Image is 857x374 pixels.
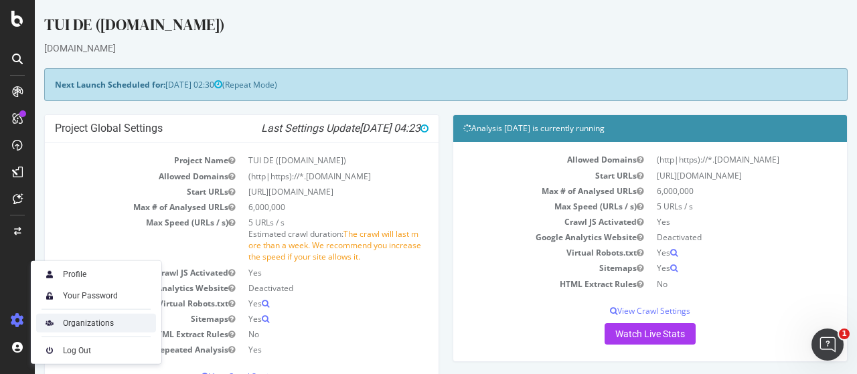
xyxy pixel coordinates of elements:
td: HTML Extract Rules [428,276,615,292]
td: Allowed Domains [428,152,615,167]
td: 5 URLs / s Estimated crawl duration: [207,215,394,265]
a: Log Out [36,341,156,360]
strong: Next Launch Scheduled for: [20,79,131,90]
td: Max Speed (URLs / s) [20,215,207,265]
div: TUI DE ([DOMAIN_NAME]) [9,13,813,41]
td: Yes [615,245,802,260]
td: (http|https)://*.[DOMAIN_NAME] [207,169,394,184]
td: Virtual Robots.txt [428,245,615,260]
td: Sitemaps [428,260,615,276]
span: [DATE] 04:23 [325,122,394,134]
td: Allowed Domains [20,169,207,184]
td: (http|https)://*.[DOMAIN_NAME] [615,152,802,167]
td: [URL][DOMAIN_NAME] [615,168,802,183]
td: Sitemaps [20,311,207,326]
td: Yes [207,311,394,326]
td: Google Analytics Website [428,229,615,245]
img: Xx2yTbCeVcdxHMdxHOc+8gctb42vCocUYgAAAABJRU5ErkJggg== [42,266,58,282]
img: tUVSALn78D46LlpAY8klYZqgKwTuBm2K29c6p1XQNDCsM0DgKSSoAXXevcAwljcHBINEg0LrUEktgcYYD5sVUphq1JigPmkfB... [42,288,58,304]
h4: Project Global Settings [20,122,394,135]
a: Profile [36,265,156,284]
span: [DATE] 02:30 [131,79,187,90]
div: (Repeat Mode) [9,68,813,101]
iframe: Intercom live chat [811,329,844,361]
img: AtrBVVRoAgWaAAAAAElFTkSuQmCC [42,315,58,331]
td: No [207,326,394,342]
a: Organizations [36,314,156,333]
h4: Analysis [DATE] is currently running [428,122,802,135]
td: Yes [207,265,394,280]
div: Log Out [63,345,91,356]
td: Yes [615,260,802,276]
div: Organizations [63,318,114,329]
td: 5 URLs / s [615,199,802,214]
p: View Crawl Settings [428,305,802,316]
td: Yes [207,296,394,311]
td: Start URLs [20,184,207,199]
div: [DOMAIN_NAME] [9,41,813,55]
td: Yes [615,214,802,229]
td: Crawl JS Activated [428,214,615,229]
td: [URL][DOMAIN_NAME] [207,184,394,199]
td: 6,000,000 [207,199,394,215]
td: Yes [207,342,394,357]
span: 1 [839,329,850,339]
td: Google Analytics Website [20,280,207,296]
a: Your Password [36,286,156,305]
td: Crawl JS Activated [20,265,207,280]
td: 6,000,000 [615,183,802,199]
td: HTML Extract Rules [20,326,207,342]
i: Last Settings Update [226,122,394,135]
a: Watch Live Stats [570,323,661,345]
td: Deactivated [207,280,394,296]
td: Deactivated [615,229,802,245]
div: Your Password [63,290,118,301]
td: TUI DE ([DOMAIN_NAME]) [207,153,394,168]
td: Repeated Analysis [20,342,207,357]
img: prfnF3csMXgAAAABJRU5ErkJggg== [42,343,58,359]
td: Start URLs [428,168,615,183]
td: Project Name [20,153,207,168]
span: The crawl will last more than a week. We recommend you increase the speed if your site allows it. [214,228,386,262]
td: Max Speed (URLs / s) [428,199,615,214]
div: Profile [63,269,86,280]
td: Virtual Robots.txt [20,296,207,311]
td: Max # of Analysed URLs [428,183,615,199]
td: No [615,276,802,292]
td: Max # of Analysed URLs [20,199,207,215]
